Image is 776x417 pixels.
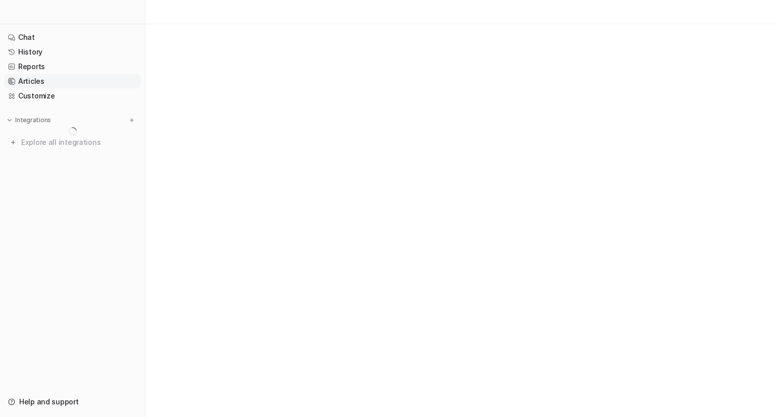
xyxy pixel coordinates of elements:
p: Integrations [15,116,51,124]
a: Chat [4,30,141,44]
img: expand menu [6,117,13,124]
span: Explore all integrations [21,134,137,150]
button: Integrations [4,115,54,125]
a: Reports [4,60,141,74]
a: Customize [4,89,141,103]
img: explore all integrations [8,137,18,147]
img: menu_add.svg [128,117,135,124]
a: Help and support [4,395,141,409]
a: History [4,45,141,59]
a: Articles [4,74,141,88]
a: Explore all integrations [4,135,141,149]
